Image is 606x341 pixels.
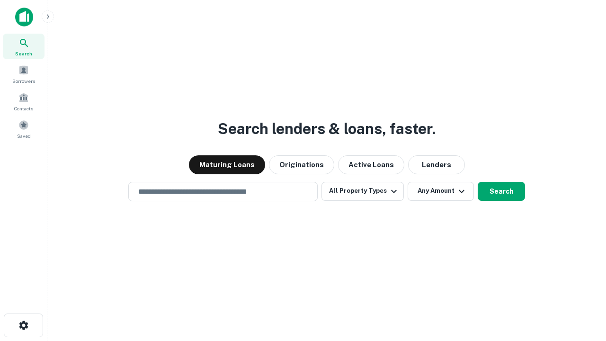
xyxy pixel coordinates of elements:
[408,155,465,174] button: Lenders
[338,155,404,174] button: Active Loans
[559,235,606,280] iframe: Chat Widget
[15,8,33,27] img: capitalize-icon.png
[3,89,45,114] a: Contacts
[269,155,334,174] button: Originations
[321,182,404,201] button: All Property Types
[408,182,474,201] button: Any Amount
[478,182,525,201] button: Search
[3,34,45,59] a: Search
[218,117,436,140] h3: Search lenders & loans, faster.
[17,132,31,140] span: Saved
[3,61,45,87] a: Borrowers
[189,155,265,174] button: Maturing Loans
[14,105,33,112] span: Contacts
[15,50,32,57] span: Search
[12,77,35,85] span: Borrowers
[3,116,45,142] a: Saved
